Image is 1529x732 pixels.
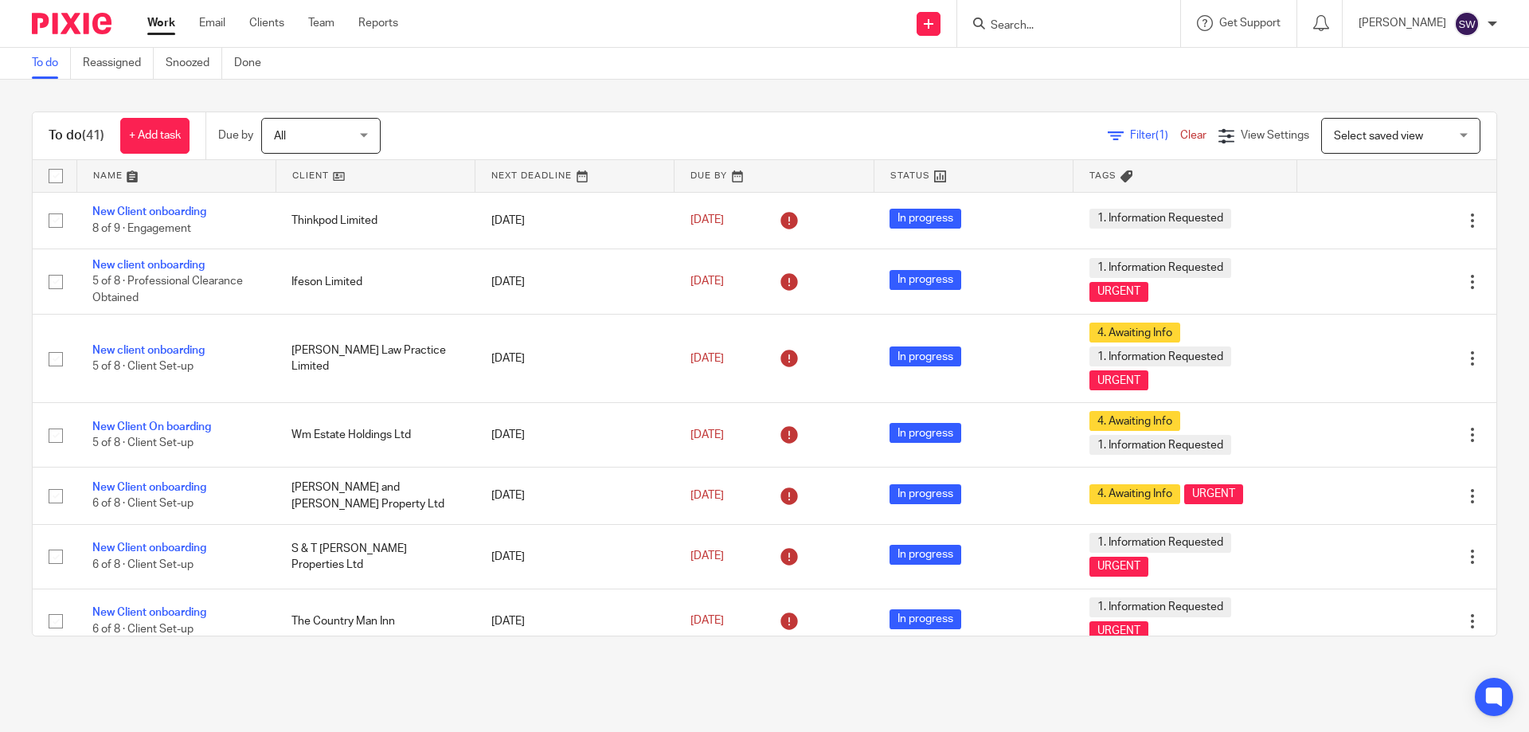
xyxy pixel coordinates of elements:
[690,276,724,287] span: [DATE]
[989,19,1132,33] input: Search
[1180,130,1206,141] a: Clear
[120,118,190,154] a: + Add task
[890,346,961,366] span: In progress
[1089,435,1231,455] span: 1. Information Requested
[166,48,222,79] a: Snoozed
[690,353,724,364] span: [DATE]
[890,270,961,290] span: In progress
[276,589,475,653] td: The Country Man Inn
[276,524,475,589] td: S & T [PERSON_NAME] Properties Ltd
[1089,557,1148,577] span: URGENT
[32,13,111,34] img: Pixie
[92,421,211,433] a: New Client On boarding
[890,209,961,229] span: In progress
[92,438,194,449] span: 5 of 8 · Client Set-up
[92,624,194,635] span: 6 of 8 · Client Set-up
[1334,131,1423,142] span: Select saved view
[1089,484,1180,504] span: 4. Awaiting Info
[475,589,675,653] td: [DATE]
[1089,346,1231,366] span: 1. Information Requested
[1089,411,1180,431] span: 4. Awaiting Info
[147,15,175,31] a: Work
[32,48,71,79] a: To do
[1184,484,1243,504] span: URGENT
[249,15,284,31] a: Clients
[82,129,104,142] span: (41)
[1241,130,1309,141] span: View Settings
[92,260,205,271] a: New client onboarding
[690,215,724,226] span: [DATE]
[276,192,475,249] td: Thinkpod Limited
[1089,621,1148,641] span: URGENT
[1089,597,1231,617] span: 1. Information Requested
[475,192,675,249] td: [DATE]
[1089,209,1231,229] span: 1. Information Requested
[1156,130,1168,141] span: (1)
[1089,533,1231,553] span: 1. Information Requested
[690,429,724,440] span: [DATE]
[92,345,205,356] a: New client onboarding
[1089,171,1116,180] span: Tags
[890,609,961,629] span: In progress
[234,48,273,79] a: Done
[92,276,243,304] span: 5 of 8 · Professional Clearance Obtained
[1359,15,1446,31] p: [PERSON_NAME]
[475,249,675,314] td: [DATE]
[92,499,194,510] span: 6 of 8 · Client Set-up
[475,524,675,589] td: [DATE]
[92,542,206,554] a: New Client onboarding
[92,607,206,618] a: New Client onboarding
[199,15,225,31] a: Email
[1089,370,1148,390] span: URGENT
[1219,18,1281,29] span: Get Support
[92,223,191,234] span: 8 of 9 · Engagement
[1089,258,1231,278] span: 1. Information Requested
[475,403,675,468] td: [DATE]
[475,468,675,524] td: [DATE]
[890,484,961,504] span: In progress
[92,559,194,570] span: 6 of 8 · Client Set-up
[890,545,961,565] span: In progress
[1089,323,1180,343] span: 4. Awaiting Info
[83,48,154,79] a: Reassigned
[49,127,104,144] h1: To do
[1089,282,1148,302] span: URGENT
[308,15,334,31] a: Team
[1130,130,1180,141] span: Filter
[276,249,475,314] td: Ifeson Limited
[690,616,724,627] span: [DATE]
[690,551,724,562] span: [DATE]
[92,482,206,493] a: New Client onboarding
[358,15,398,31] a: Reports
[1454,11,1480,37] img: svg%3E
[276,403,475,468] td: Wm Estate Holdings Ltd
[890,423,961,443] span: In progress
[274,131,286,142] span: All
[276,315,475,403] td: [PERSON_NAME] Law Practice Limited
[92,206,206,217] a: New Client onboarding
[475,315,675,403] td: [DATE]
[690,490,724,501] span: [DATE]
[276,468,475,524] td: [PERSON_NAME] and [PERSON_NAME] Property Ltd
[92,362,194,373] span: 5 of 8 · Client Set-up
[218,127,253,143] p: Due by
